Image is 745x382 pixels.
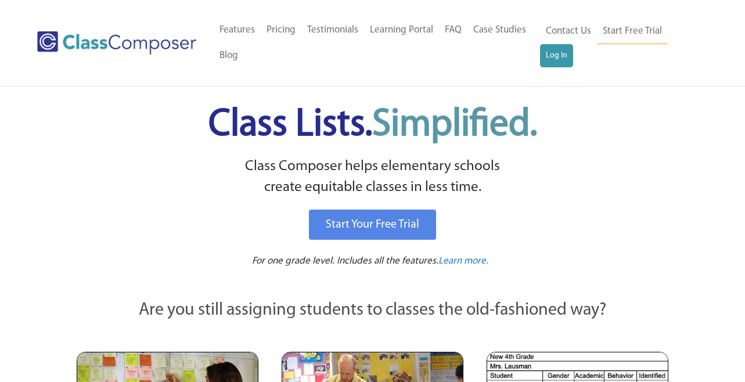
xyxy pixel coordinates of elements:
[326,219,419,230] span: Start Your Free Trial
[597,19,668,45] a: Start Free Trial
[540,44,573,67] a: Log In
[252,256,438,266] span: For one grade level. Includes all the features.
[208,106,537,144] span: Class Lists.
[467,17,532,43] a: Case Studies
[75,156,671,199] p: Class Composer helps elementary schools create equitable classes in less time.
[438,256,488,266] span: Learn more.
[540,19,597,44] a: Contact Us
[372,106,537,144] span: Simplified.
[214,43,244,69] a: Blog
[77,298,669,323] p: Are you still assigning students to classes the old-fashioned way?
[37,31,196,55] img: Class Composer
[214,17,261,43] a: Features
[214,17,540,69] nav: Header Menu
[438,254,488,269] a: Learn more.
[540,19,699,67] nav: Header Menu
[261,17,301,43] a: Pricing
[301,17,364,43] a: Testimonials
[309,210,436,240] a: Start Your Free Trial
[439,17,467,43] a: FAQ
[364,17,439,43] a: Learning Portal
